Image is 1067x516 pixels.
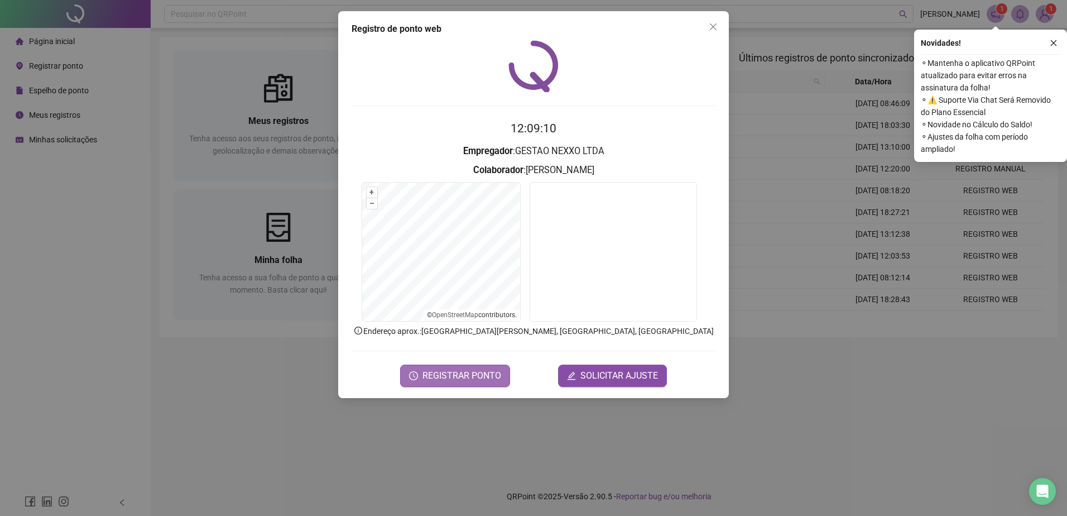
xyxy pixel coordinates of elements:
button: REGISTRAR PONTO [400,365,510,387]
div: Registro de ponto web [352,22,715,36]
strong: Colaborador [473,165,523,175]
span: clock-circle [409,371,418,380]
span: ⚬ ⚠️ Suporte Via Chat Será Removido do Plano Essencial [921,94,1060,118]
span: ⚬ Mantenha o aplicativo QRPoint atualizado para evitar erros na assinatura da folha! [921,57,1060,94]
strong: Empregador [463,146,513,156]
span: REGISTRAR PONTO [422,369,501,383]
button: – [367,198,377,209]
li: © contributors. [427,311,517,319]
h3: : GESTAO NEXXO LTDA [352,144,715,159]
a: OpenStreetMap [432,311,478,319]
span: Novidades ! [921,37,961,49]
img: QRPoint [508,40,559,92]
span: close [1050,39,1058,47]
button: + [367,187,377,198]
button: editSOLICITAR AJUSTE [558,365,667,387]
span: edit [567,371,576,380]
span: info-circle [353,326,363,336]
span: ⚬ Ajustes da folha com período ampliado! [921,131,1060,155]
span: SOLICITAR AJUSTE [580,369,658,383]
h3: : [PERSON_NAME] [352,163,715,178]
p: Endereço aprox. : [GEOGRAPHIC_DATA][PERSON_NAME], [GEOGRAPHIC_DATA], [GEOGRAPHIC_DATA] [352,325,715,337]
time: 12:09:10 [511,122,556,135]
button: Close [704,18,722,36]
div: Open Intercom Messenger [1029,478,1056,505]
span: close [709,22,718,31]
span: ⚬ Novidade no Cálculo do Saldo! [921,118,1060,131]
